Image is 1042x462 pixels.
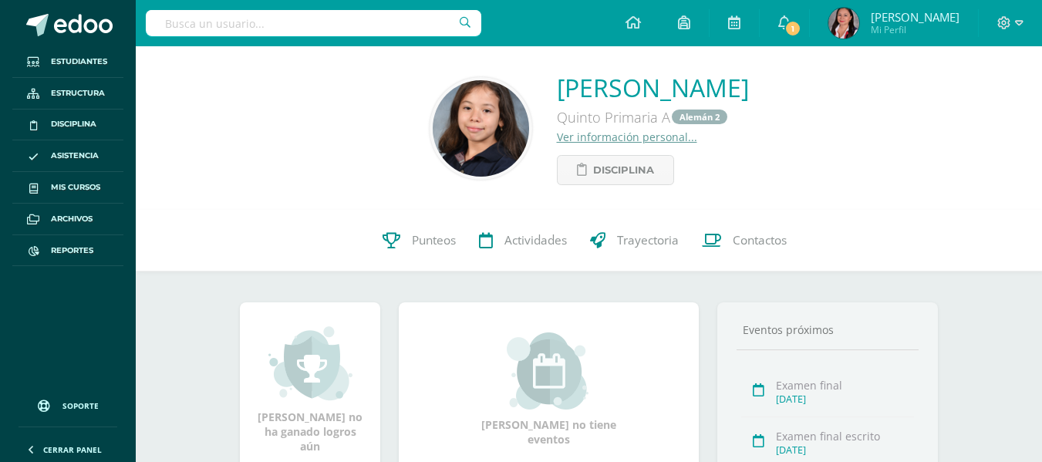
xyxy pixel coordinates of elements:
[507,332,591,410] img: event_small.png
[371,210,467,271] a: Punteos
[62,400,99,411] span: Soporte
[557,130,697,144] a: Ver información personal...
[12,46,123,78] a: Estudiantes
[578,210,690,271] a: Trayectoria
[12,235,123,267] a: Reportes
[593,156,654,184] span: Disciplina
[690,210,798,271] a: Contactos
[776,429,914,443] div: Examen final escrito
[51,244,93,257] span: Reportes
[12,78,123,110] a: Estructura
[557,155,674,185] a: Disciplina
[12,204,123,235] a: Archivos
[19,385,117,423] a: Soporte
[776,378,914,393] div: Examen final
[51,213,93,225] span: Archivos
[472,332,626,447] div: [PERSON_NAME] no tiene eventos
[737,322,919,337] div: Eventos próximos
[433,80,529,177] img: 8fc36a021121eb4bdabb6fa6a19437ce.png
[12,140,123,172] a: Asistencia
[672,110,727,124] a: Alemán 2
[268,325,352,402] img: achievement_small.png
[255,325,365,454] div: [PERSON_NAME] no ha ganado logros aún
[51,56,107,68] span: Estudiantes
[51,118,96,130] span: Disciplina
[828,8,859,39] img: 316256233fc5d05bd520c6ab6e96bb4a.png
[412,233,456,249] span: Punteos
[617,233,679,249] span: Trayectoria
[51,87,105,99] span: Estructura
[871,23,959,36] span: Mi Perfil
[776,443,914,457] div: [DATE]
[557,104,749,130] div: Quinto Primaria A
[146,10,481,36] input: Busca un usuario...
[504,233,567,249] span: Actividades
[784,20,801,37] span: 1
[43,444,102,455] span: Cerrar panel
[12,110,123,141] a: Disciplina
[467,210,578,271] a: Actividades
[871,9,959,25] span: [PERSON_NAME]
[776,393,914,406] div: [DATE]
[12,172,123,204] a: Mis cursos
[51,181,100,194] span: Mis cursos
[557,71,749,104] a: [PERSON_NAME]
[733,233,787,249] span: Contactos
[51,150,99,162] span: Asistencia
